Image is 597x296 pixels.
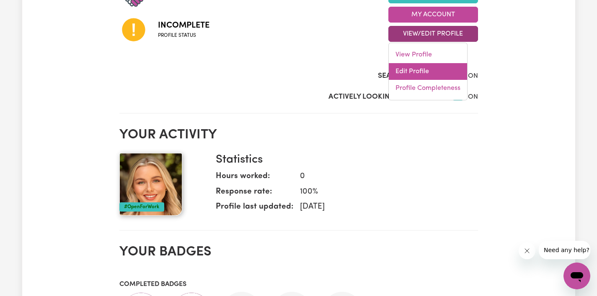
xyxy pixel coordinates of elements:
[119,153,182,216] img: Your profile picture
[216,201,293,217] dt: Profile last updated:
[216,186,293,202] dt: Response rate:
[119,127,478,143] h2: Your activity
[468,94,478,100] span: ON
[293,186,471,198] dd: 100 %
[119,202,164,212] div: #OpenForWork
[293,201,471,213] dd: [DATE]
[216,171,293,186] dt: Hours worked:
[158,19,209,32] span: Incomplete
[158,32,209,39] span: Profile status
[388,43,468,100] div: View/Edit Profile
[293,171,471,183] dd: 0
[389,46,467,63] a: View Profile
[119,244,478,260] h2: Your badges
[389,80,467,97] a: Profile Completeness
[378,71,441,82] label: Search Visibility
[389,63,467,80] a: Edit Profile
[328,92,441,102] label: Actively Looking for Clients
[388,26,478,42] button: View/Edit Profile
[216,153,471,167] h3: Statistics
[468,73,478,79] span: ON
[563,263,590,289] iframe: Button to launch messaging window
[119,281,478,288] h3: Completed badges
[388,7,478,23] button: My Account
[519,242,535,259] iframe: Close message
[539,241,590,259] iframe: Message from company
